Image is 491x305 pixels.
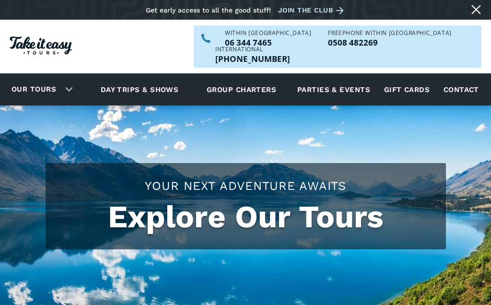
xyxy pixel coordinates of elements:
h2: Your Next Adventure Awaits [55,177,436,194]
a: Close message [468,2,484,17]
a: Our tours [4,78,63,101]
a: Call us within NZ on 063447465 [225,38,311,47]
p: 06 344 7465 [225,38,311,47]
a: Contact [439,76,484,103]
p: [PHONE_NUMBER] [215,55,290,63]
a: Call us freephone within NZ on 0508482269 [328,38,451,47]
a: Gift cards [379,76,435,103]
p: 0508 482269 [328,38,451,47]
div: International [215,47,290,52]
div: Get early access to all the good stuff! [146,6,271,14]
div: WITHIN [GEOGRAPHIC_DATA] [225,30,311,36]
img: Take it easy Tours logo [10,36,72,55]
a: Call us outside of NZ on +6463447465 [215,55,290,63]
a: Day trips & shows [89,76,191,103]
a: Join the club [278,4,347,16]
a: Group charters [195,76,288,103]
div: Freephone WITHIN [GEOGRAPHIC_DATA] [328,30,451,36]
a: Homepage [10,32,72,62]
h1: Explore Our Tours [55,199,436,235]
a: Parties & events [292,76,375,103]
